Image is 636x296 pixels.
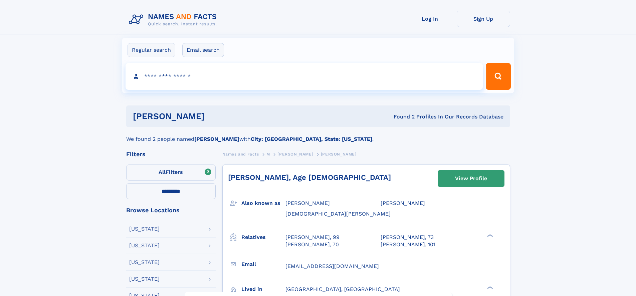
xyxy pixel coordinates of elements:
[403,11,457,27] a: Log In
[277,150,313,158] a: [PERSON_NAME]
[381,200,425,206] span: [PERSON_NAME]
[485,233,493,238] div: ❯
[485,285,493,290] div: ❯
[266,150,270,158] a: M
[129,226,160,232] div: [US_STATE]
[241,259,285,270] h3: Email
[129,276,160,282] div: [US_STATE]
[126,127,510,143] div: We found 2 people named with .
[486,63,510,90] button: Search Button
[266,152,270,157] span: M
[133,112,299,120] h1: [PERSON_NAME]
[128,43,175,57] label: Regular search
[126,151,216,157] div: Filters
[277,152,313,157] span: [PERSON_NAME]
[126,207,216,213] div: Browse Locations
[241,198,285,209] h3: Also known as
[457,11,510,27] a: Sign Up
[455,171,487,186] div: View Profile
[321,152,357,157] span: [PERSON_NAME]
[285,234,340,241] a: [PERSON_NAME], 99
[381,234,434,241] a: [PERSON_NAME], 73
[194,136,239,142] b: [PERSON_NAME]
[285,200,330,206] span: [PERSON_NAME]
[129,260,160,265] div: [US_STATE]
[129,243,160,248] div: [US_STATE]
[228,173,391,182] a: [PERSON_NAME], Age [DEMOGRAPHIC_DATA]
[285,211,391,217] span: [DEMOGRAPHIC_DATA][PERSON_NAME]
[241,232,285,243] h3: Relatives
[299,113,503,120] div: Found 2 Profiles In Our Records Database
[222,150,259,158] a: Names and Facts
[182,43,224,57] label: Email search
[126,63,483,90] input: search input
[285,286,400,292] span: [GEOGRAPHIC_DATA], [GEOGRAPHIC_DATA]
[159,169,166,175] span: All
[251,136,372,142] b: City: [GEOGRAPHIC_DATA], State: [US_STATE]
[241,284,285,295] h3: Lived in
[381,241,435,248] a: [PERSON_NAME], 101
[438,171,504,187] a: View Profile
[285,263,379,269] span: [EMAIL_ADDRESS][DOMAIN_NAME]
[285,241,339,248] a: [PERSON_NAME], 70
[126,11,222,29] img: Logo Names and Facts
[126,165,216,181] label: Filters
